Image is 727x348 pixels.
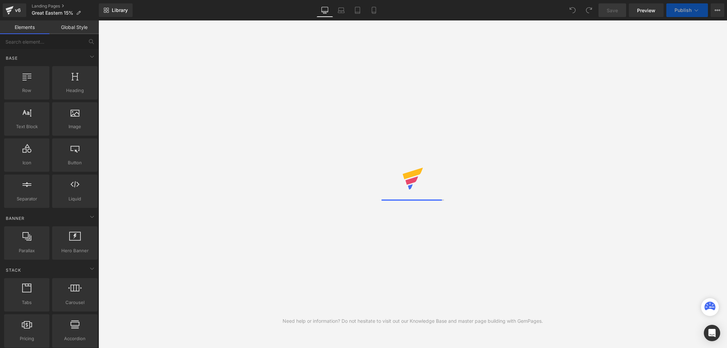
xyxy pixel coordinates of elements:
[6,299,47,306] span: Tabs
[32,10,73,16] span: Great Eastern 15%
[317,3,333,17] a: Desktop
[3,3,26,17] a: v6
[675,7,692,13] span: Publish
[54,299,95,306] span: Carousel
[54,87,95,94] span: Heading
[283,317,543,325] div: Need help or information? Do not hesitate to visit out our Knowledge Base and master page buildin...
[607,7,618,14] span: Save
[14,6,22,15] div: v6
[54,195,95,202] span: Liquid
[6,159,47,166] span: Icon
[5,215,25,222] span: Banner
[54,247,95,254] span: Hero Banner
[54,335,95,342] span: Accordion
[566,3,579,17] button: Undo
[6,335,47,342] span: Pricing
[6,87,47,94] span: Row
[704,325,720,341] div: Open Intercom Messenger
[54,123,95,130] span: Image
[666,3,708,17] button: Publish
[5,55,18,61] span: Base
[54,159,95,166] span: Button
[99,3,133,17] a: New Library
[112,7,128,13] span: Library
[333,3,349,17] a: Laptop
[349,3,366,17] a: Tablet
[711,3,724,17] button: More
[366,3,382,17] a: Mobile
[6,247,47,254] span: Parallax
[629,3,664,17] a: Preview
[6,123,47,130] span: Text Block
[5,267,22,273] span: Stack
[582,3,596,17] button: Redo
[32,3,99,9] a: Landing Pages
[6,195,47,202] span: Separator
[637,7,655,14] span: Preview
[49,20,99,34] a: Global Style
